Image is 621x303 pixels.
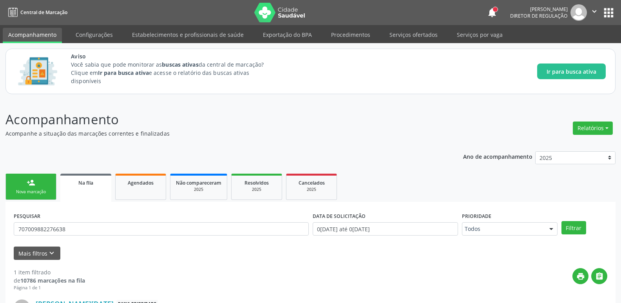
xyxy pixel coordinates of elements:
a: Exportação do BPA [257,28,317,42]
a: Serviços por vaga [451,28,508,42]
button: Filtrar [561,221,586,234]
button: Relatórios [573,122,613,135]
a: Serviços ofertados [384,28,443,42]
button: Ir para busca ativa [537,64,606,79]
div: 2025 [176,187,221,192]
button: notifications [487,7,498,18]
span: Aviso [71,52,278,60]
div: de [14,276,85,285]
button:  [591,268,607,284]
button: apps [602,6,616,20]
i: keyboard_arrow_down [47,249,56,258]
div: 2025 [237,187,276,192]
p: Ano de acompanhamento [463,151,532,161]
input: Nome, CNS [14,222,309,236]
a: Configurações [70,28,118,42]
span: Ir para busca ativa [547,67,596,76]
span: Diretor de regulação [510,13,568,19]
div: 1 item filtrado [14,268,85,276]
span: Resolvidos [244,180,269,186]
a: Central de Marcação [5,6,67,19]
div: Página 1 de 1 [14,285,85,291]
p: Acompanhe a situação das marcações correntes e finalizadas [5,129,433,138]
a: Procedimentos [326,28,376,42]
label: DATA DE SOLICITAÇÃO [313,210,366,222]
span: Central de Marcação [20,9,67,16]
input: Selecione um intervalo [313,222,458,236]
div: [PERSON_NAME] [510,6,568,13]
div: Nova marcação [11,189,51,195]
a: Estabelecimentos e profissionais de saúde [127,28,249,42]
button: Mais filtroskeyboard_arrow_down [14,247,60,260]
label: PESQUISAR [14,210,40,222]
button:  [587,4,602,21]
label: Prioridade [462,210,491,222]
div: person_add [27,178,35,187]
span: Cancelados [299,180,325,186]
i:  [590,7,599,16]
span: Agendados [128,180,154,186]
span: Na fila [78,180,93,186]
p: Você sabia que pode monitorar as da central de marcação? Clique em e acesse o relatório das busca... [71,60,278,85]
i:  [595,272,604,281]
div: 2025 [292,187,331,192]
a: Acompanhamento [3,28,62,43]
strong: buscas ativas [162,61,198,68]
button: print [572,268,588,284]
strong: 10786 marcações na fila [20,277,85,284]
img: Imagem de CalloutCard [15,54,60,89]
img: img [570,4,587,21]
strong: Ir para busca ativa [98,69,149,76]
span: Não compareceram [176,180,221,186]
p: Acompanhamento [5,110,433,129]
i: print [576,272,585,281]
span: Todos [465,225,541,233]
